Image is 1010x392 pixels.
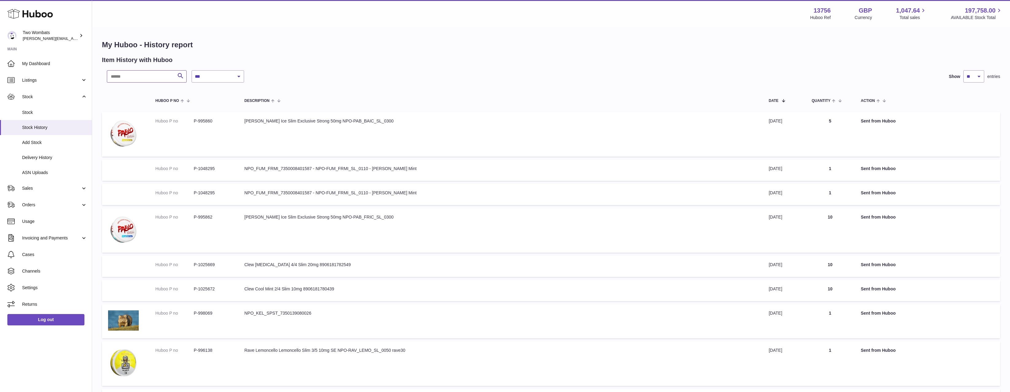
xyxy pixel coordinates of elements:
[244,99,270,103] span: Description
[22,94,81,100] span: Stock
[155,190,194,196] dt: Huboo P no
[806,112,855,157] td: 5
[859,6,872,15] strong: GBP
[194,286,232,292] dd: P-1025672
[861,311,896,316] strong: Sent from Huboo
[23,30,78,41] div: Two Wombats
[194,347,232,353] dd: P-996138
[194,166,232,172] dd: P-1048295
[155,166,194,172] dt: Huboo P no
[238,341,763,386] td: Rave Lemoncello Lemoncello Slim 3/5 10mg SE NPO-RAV_LEMO_SL_0050 rave30
[22,285,87,291] span: Settings
[155,347,194,353] dt: Huboo P no
[810,15,831,21] div: Huboo Ref
[108,118,139,149] img: Pablo_Exclusive_Banana_Ice_Slim_Strong_50mg_Nicotine_Pouches-5744000761602.webp
[194,262,232,268] dd: P-1025669
[987,74,1000,80] span: entries
[806,304,855,339] td: 1
[22,170,87,176] span: ASN Uploads
[899,15,927,21] span: Total sales
[108,347,139,378] img: Rave_Lemoncello_Slim_3_5_10mg_Nicotine_Pouches-5905909021383.webp
[22,125,87,130] span: Stock History
[22,61,87,67] span: My Dashboard
[102,40,1000,50] h1: My Huboo - History report
[238,256,763,277] td: Clew [MEDICAL_DATA] 4/4 Slim 20mg 8906181782549
[238,208,763,253] td: [PERSON_NAME] Ice Slim Exclusive Strong 50mg NPO-PAB_FRIC_SL_0300
[22,219,87,224] span: Usage
[238,280,763,301] td: Clew Cool Mint 2/4 Slim 10mg 8906181780439
[763,304,806,339] td: [DATE]
[806,341,855,386] td: 1
[763,112,806,157] td: [DATE]
[238,184,763,205] td: NPO_FUM_FRMI_7350008401587 - NPO-FUM_FRMI_SL_0110 - [PERSON_NAME] Mint
[108,310,139,331] img: shutterstock_1125465338.jpg
[7,31,17,40] img: alan@twowombats.com
[763,184,806,205] td: [DATE]
[763,341,806,386] td: [DATE]
[861,118,896,123] strong: Sent from Huboo
[763,280,806,301] td: [DATE]
[155,99,179,103] span: Huboo P no
[194,214,232,220] dd: P-995862
[22,301,87,307] span: Returns
[806,280,855,301] td: 10
[806,256,855,277] td: 10
[861,286,896,291] strong: Sent from Huboo
[22,252,87,258] span: Cases
[763,256,806,277] td: [DATE]
[861,262,896,267] strong: Sent from Huboo
[861,215,896,219] strong: Sent from Huboo
[806,208,855,253] td: 10
[22,140,87,146] span: Add Stock
[769,99,779,103] span: Date
[194,118,232,124] dd: P-995860
[22,110,87,115] span: Stock
[22,235,81,241] span: Invoicing and Payments
[22,185,81,191] span: Sales
[23,36,123,41] span: [PERSON_NAME][EMAIL_ADDRESS][DOMAIN_NAME]
[155,262,194,268] dt: Huboo P no
[806,184,855,205] td: 1
[896,6,927,21] a: 1,047.64 Total sales
[951,15,1003,21] span: AVAILABLE Stock Total
[22,202,81,208] span: Orders
[965,6,996,15] span: 197,758.00
[763,208,806,253] td: [DATE]
[855,15,872,21] div: Currency
[22,155,87,161] span: Delivery History
[155,118,194,124] dt: Huboo P no
[155,310,194,316] dt: Huboo P no
[861,99,875,103] span: Action
[7,314,84,325] a: Log out
[155,214,194,220] dt: Huboo P no
[238,304,763,339] td: NPO_KEL_SPST_7350139080026
[102,56,173,64] h2: Item History with Huboo
[155,286,194,292] dt: Huboo P no
[763,160,806,181] td: [DATE]
[806,160,855,181] td: 1
[194,310,232,316] dd: P-998069
[896,6,920,15] span: 1,047.64
[861,348,896,353] strong: Sent from Huboo
[812,99,830,103] span: Quantity
[22,77,81,83] span: Listings
[861,166,896,171] strong: Sent from Huboo
[194,190,232,196] dd: P-1048295
[861,190,896,195] strong: Sent from Huboo
[949,74,960,80] label: Show
[814,6,831,15] strong: 13756
[22,268,87,274] span: Channels
[238,112,763,157] td: [PERSON_NAME] Ice Slim Exclusive Strong 50mg NPO-PAB_BAIC_SL_0300
[238,160,763,181] td: NPO_FUM_FRMI_7350008401587 - NPO-FUM_FRMI_SL_0110 - [PERSON_NAME] Mint
[108,214,139,245] img: Pablo_Exclusive_Frosted_Ice_Slim_Strong_50mg_Nicotine_Pouches-5744000761664.webp
[951,6,1003,21] a: 197,758.00 AVAILABLE Stock Total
